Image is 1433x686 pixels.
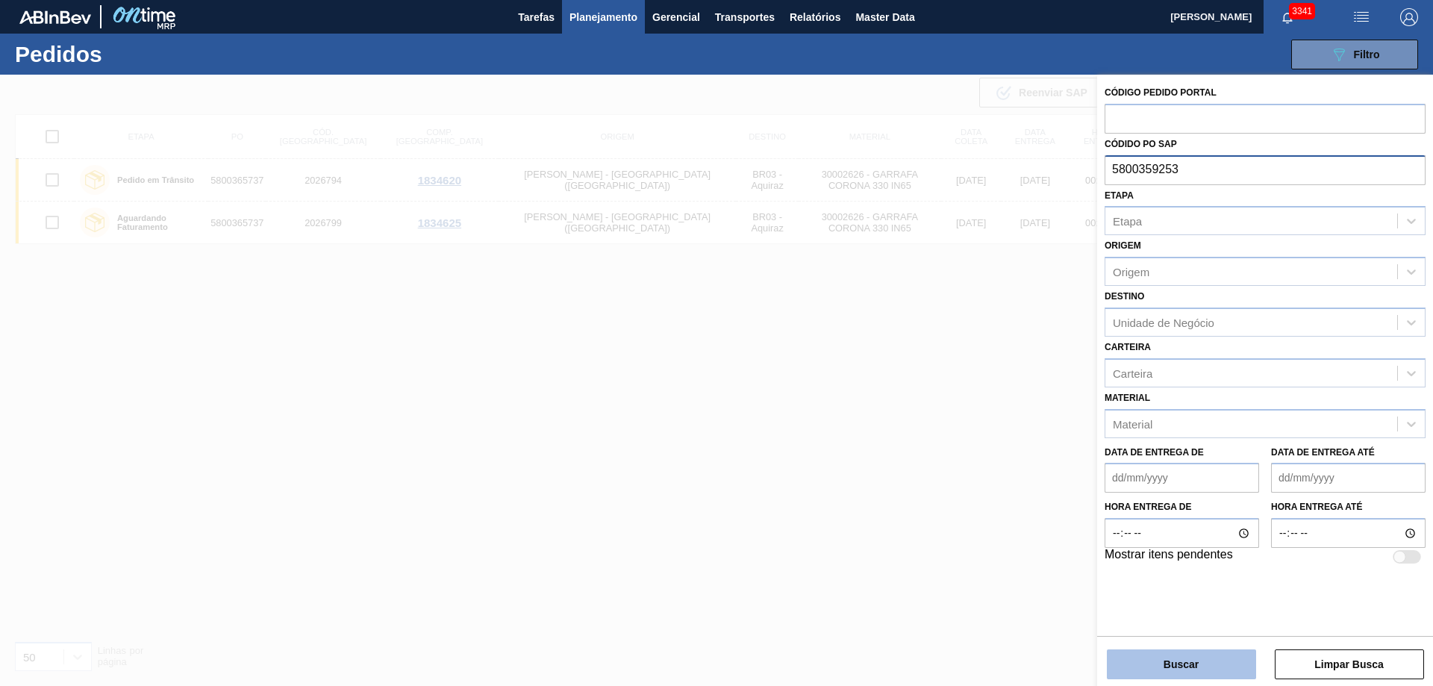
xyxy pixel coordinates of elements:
button: Notificações [1264,7,1311,28]
div: Carteira [1113,367,1152,379]
span: Relatórios [790,8,840,26]
span: Tarefas [518,8,555,26]
input: dd/mm/yyyy [1105,463,1259,493]
img: TNhmsLtSVTkK8tSr43FrP2fwEKptu5GPRR3wAAAABJRU5ErkJggg== [19,10,91,24]
div: Origem [1113,266,1149,278]
button: Filtro [1291,40,1418,69]
label: Carteira [1105,342,1151,352]
label: Hora entrega de [1105,496,1259,518]
label: Data de Entrega até [1271,447,1375,458]
span: Filtro [1354,49,1380,60]
h1: Pedidos [15,46,238,63]
div: Material [1113,417,1152,430]
div: Unidade de Negócio [1113,316,1214,328]
label: Material [1105,393,1150,403]
img: Logout [1400,8,1418,26]
img: userActions [1352,8,1370,26]
div: Etapa [1113,215,1142,228]
label: Código Pedido Portal [1105,87,1217,98]
span: Planejamento [569,8,637,26]
span: 3341 [1289,3,1315,19]
span: Transportes [715,8,775,26]
input: dd/mm/yyyy [1271,463,1426,493]
label: Hora entrega até [1271,496,1426,518]
label: Origem [1105,240,1141,251]
span: Gerencial [652,8,700,26]
label: Data de Entrega de [1105,447,1204,458]
label: Etapa [1105,190,1134,201]
label: Códido PO SAP [1105,139,1177,149]
span: Master Data [855,8,914,26]
label: Mostrar itens pendentes [1105,548,1233,566]
label: Destino [1105,291,1144,302]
